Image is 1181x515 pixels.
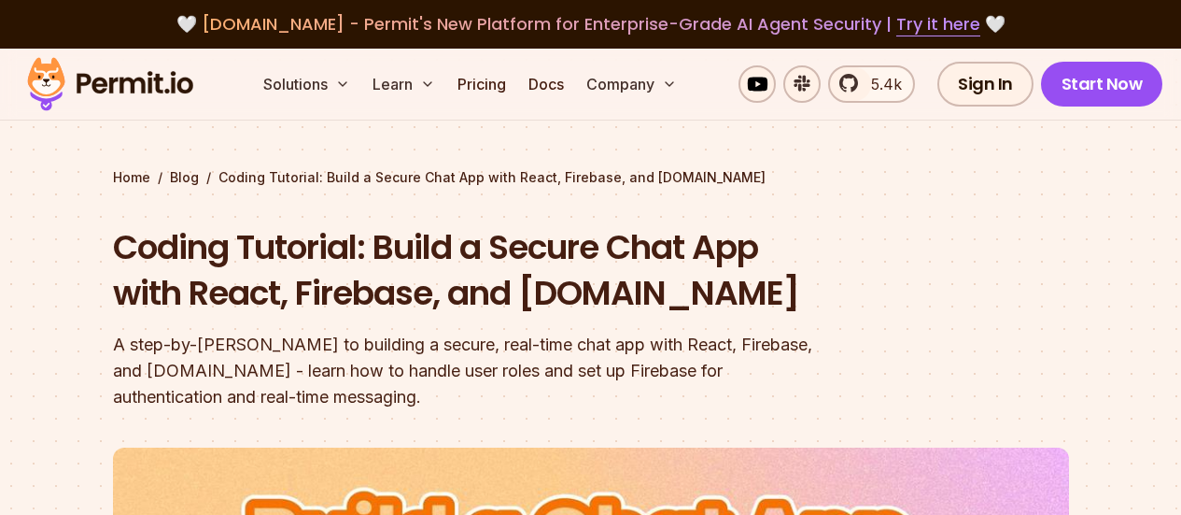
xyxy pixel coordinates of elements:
a: Start Now [1041,62,1163,107]
button: Learn [365,65,443,103]
a: 5.4k [828,65,915,103]
button: Company [579,65,684,103]
div: 🤍 🤍 [45,11,1136,37]
a: Docs [521,65,571,103]
img: Permit logo [19,52,202,116]
a: Sign In [937,62,1033,107]
span: 5.4k [860,73,902,95]
a: Pricing [450,65,513,103]
button: Solutions [256,65,358,103]
div: / / [113,168,1069,187]
h1: Coding Tutorial: Build a Secure Chat App with React, Firebase, and [DOMAIN_NAME] [113,224,830,317]
a: Blog [170,168,199,187]
span: [DOMAIN_NAME] - Permit's New Platform for Enterprise-Grade AI Agent Security | [202,12,980,36]
a: Try it here [896,12,980,36]
a: Home [113,168,150,187]
div: A step-by-[PERSON_NAME] to building a secure, real-time chat app with React, Firebase, and [DOMAI... [113,332,830,410]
